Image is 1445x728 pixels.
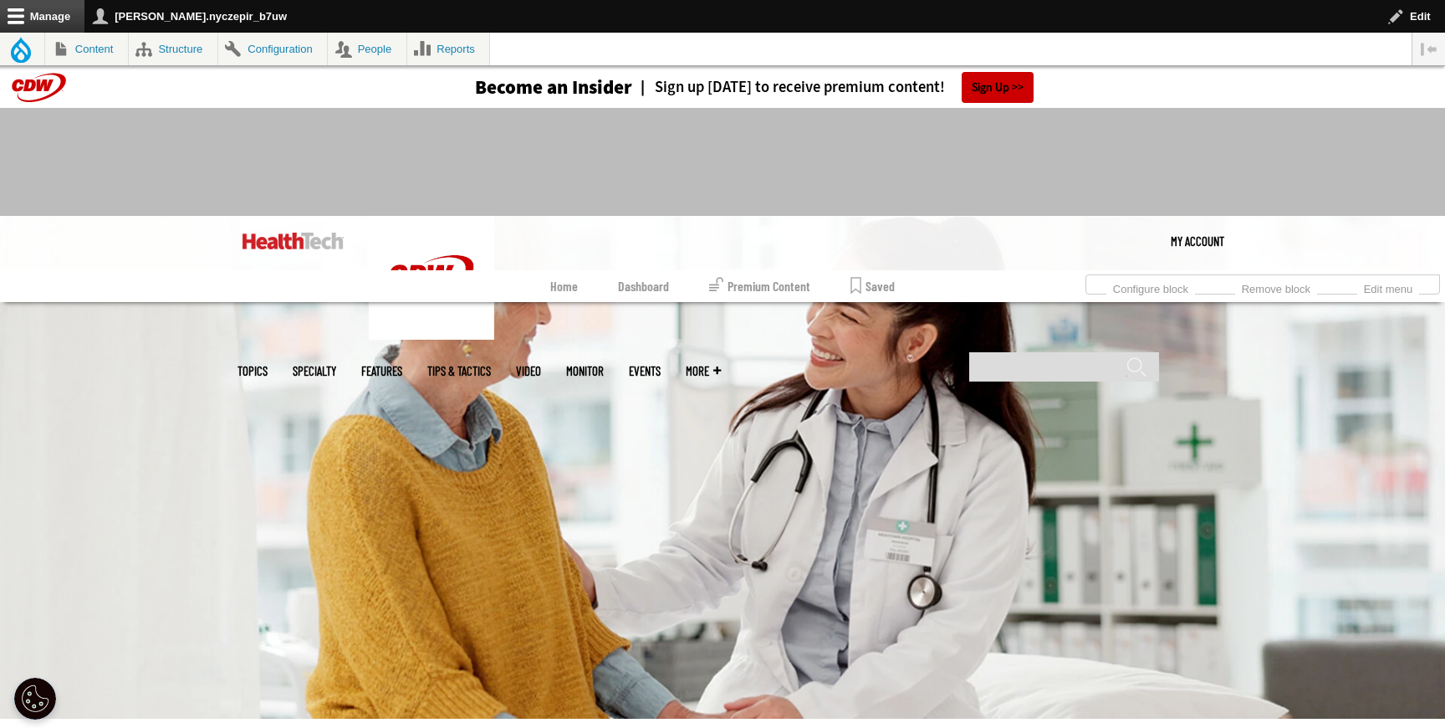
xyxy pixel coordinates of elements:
a: Saved [850,270,895,302]
a: My Account [1171,216,1224,266]
a: Configure block [1106,278,1195,296]
a: Features [361,365,402,377]
a: MonITor [566,365,604,377]
a: CDW [369,326,494,344]
span: Specialty [293,365,336,377]
a: Sign Up [962,72,1034,103]
a: Home [550,270,578,302]
div: Cookie Settings [14,678,56,720]
a: Edit menu [1357,278,1419,296]
a: Reports [407,33,490,65]
div: User menu [1171,216,1224,266]
a: Configuration [218,33,327,65]
a: Events [629,365,661,377]
h3: Become an Insider [475,78,632,97]
a: Become an Insider [412,78,632,97]
a: Content [45,33,128,65]
a: Dashboard [618,270,669,302]
a: Video [516,365,541,377]
img: Home [369,216,494,340]
a: Remove block [1235,278,1317,296]
a: Premium Content [709,270,810,302]
span: More [686,365,721,377]
a: Sign up [DATE] to receive premium content! [632,79,945,95]
span: Topics [237,365,268,377]
a: Structure [129,33,217,65]
a: People [328,33,406,65]
a: Tips & Tactics [427,365,491,377]
iframe: advertisement [418,125,1027,200]
button: Vertical orientation [1412,33,1445,65]
img: Home [243,233,344,249]
button: Open Preferences [14,678,56,720]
